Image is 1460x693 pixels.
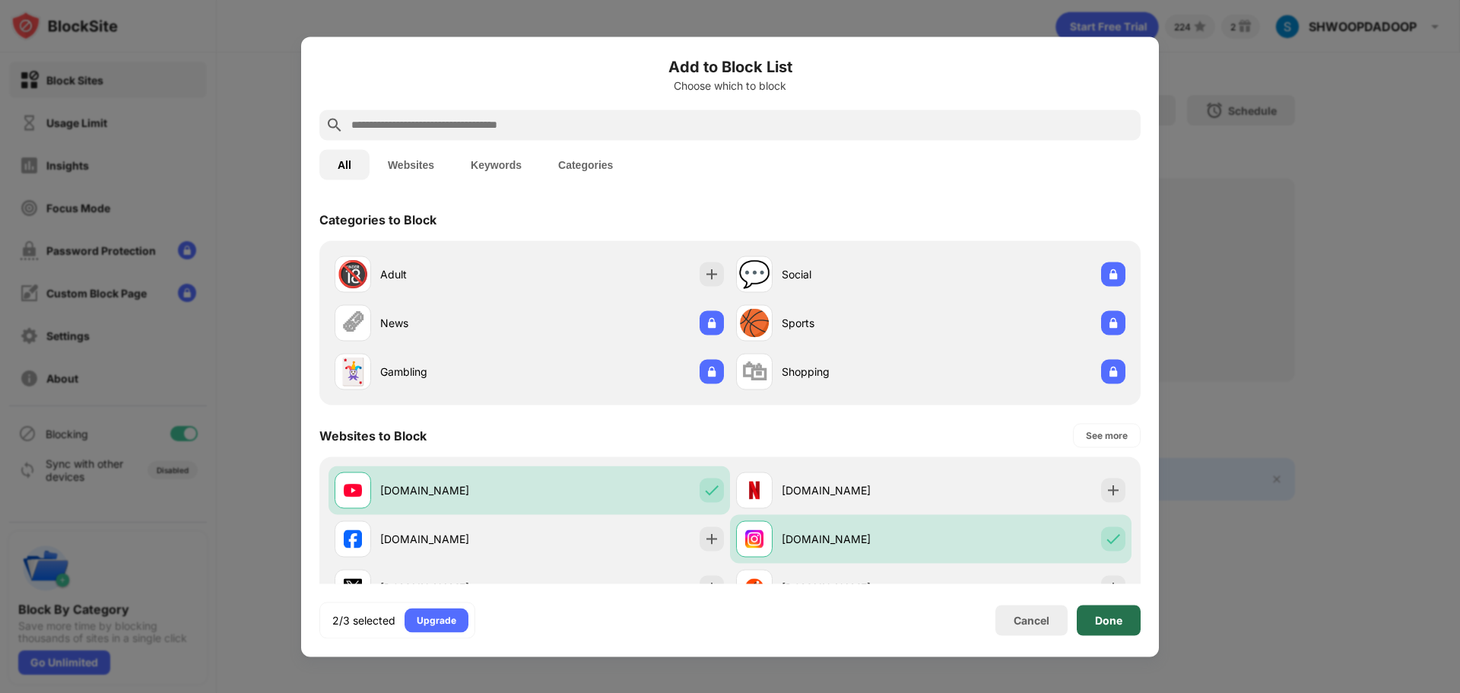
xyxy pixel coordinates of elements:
div: News [380,315,529,331]
div: Adult [380,266,529,282]
div: 🃏 [337,356,369,387]
button: Keywords [452,149,540,180]
div: [DOMAIN_NAME] [782,531,931,547]
div: Choose which to block [319,79,1141,91]
div: Shopping [782,364,931,380]
div: Gambling [380,364,529,380]
div: 🛍 [741,356,767,387]
div: 🗞 [340,307,366,339]
img: favicons [745,578,763,596]
div: 2/3 selected [332,612,395,628]
img: favicons [344,481,362,499]
h6: Add to Block List [319,55,1141,78]
div: [DOMAIN_NAME] [782,482,931,498]
img: search.svg [325,116,344,134]
div: 💬 [738,259,770,290]
img: favicons [745,529,763,548]
button: Categories [540,149,631,180]
div: 🔞 [337,259,369,290]
img: favicons [344,529,362,548]
div: Upgrade [417,612,456,628]
div: [DOMAIN_NAME] [380,580,529,596]
div: Sports [782,315,931,331]
button: Websites [370,149,452,180]
div: Cancel [1014,614,1049,627]
div: Categories to Block [319,211,436,227]
div: [DOMAIN_NAME] [782,580,931,596]
div: See more [1086,428,1128,443]
img: favicons [344,578,362,596]
button: All [319,149,370,180]
div: Websites to Block [319,428,427,443]
img: favicons [745,481,763,499]
div: [DOMAIN_NAME] [380,531,529,547]
div: Social [782,266,931,282]
div: 🏀 [738,307,770,339]
div: Done [1095,614,1122,626]
div: [DOMAIN_NAME] [380,482,529,498]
